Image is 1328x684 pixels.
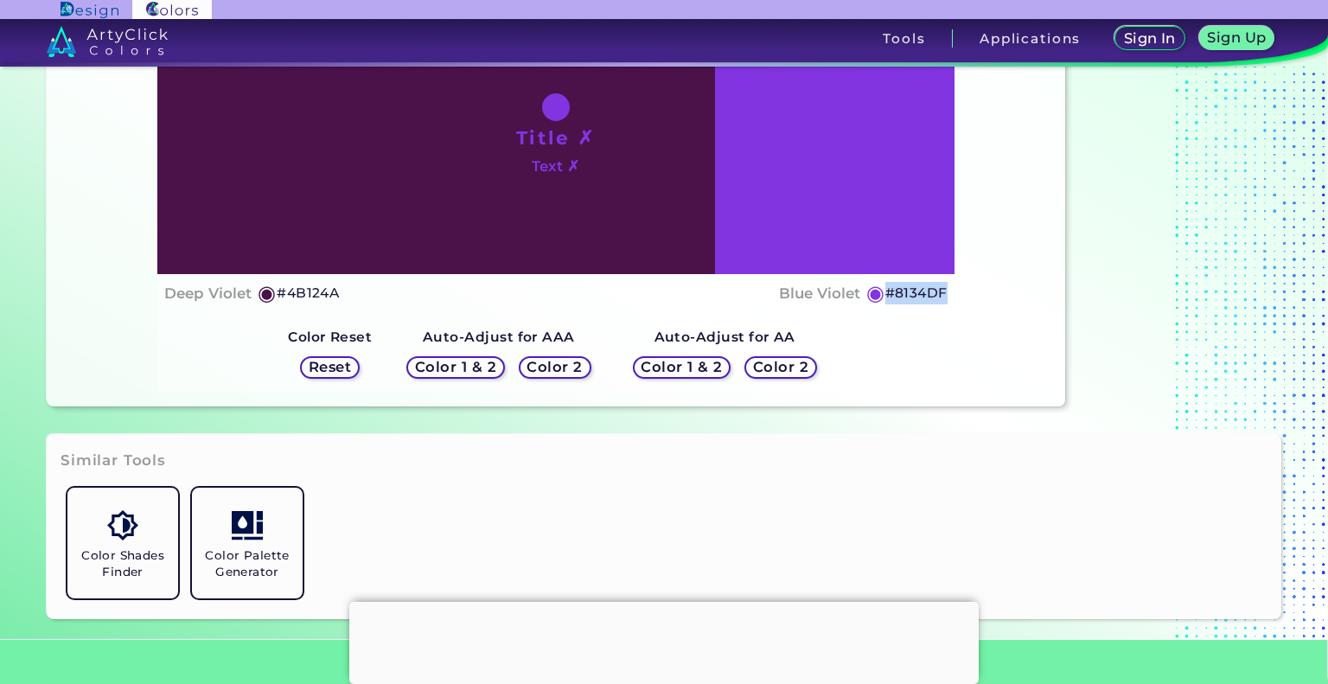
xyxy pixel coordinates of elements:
[232,510,262,540] img: icon_col_pal_col.svg
[866,283,885,304] h5: ◉
[1210,31,1264,44] h5: Sign Up
[164,281,252,306] h4: Deep Violet
[1118,28,1181,49] a: Sign In
[756,361,806,374] h5: Color 2
[61,2,118,18] img: ArtyClick Design logo
[277,282,339,304] h5: #4B124A
[185,481,310,605] a: Color Palette Generator
[516,125,596,150] h1: Title ✗
[258,283,277,304] h5: ◉
[532,154,579,179] h4: Text ✗
[980,32,1081,45] h3: Applications
[47,26,169,57] img: logo_artyclick_colors_white.svg
[530,361,580,374] h5: Color 2
[288,329,372,345] strong: Color Reset
[61,481,185,605] a: Color Shades Finder
[107,510,137,540] img: icon_color_shades.svg
[419,361,493,374] h5: Color 1 & 2
[1127,32,1173,45] h5: Sign In
[883,32,925,45] h3: Tools
[645,361,718,374] h5: Color 1 & 2
[779,281,860,306] h4: Blue Violet
[310,361,349,374] h5: Reset
[199,547,296,580] h5: Color Palette Generator
[349,602,979,680] iframe: Advertisement
[423,329,575,345] strong: Auto-Adjust for AAA
[654,329,795,345] strong: Auto-Adjust for AA
[1203,28,1271,49] a: Sign Up
[74,547,171,580] h5: Color Shades Finder
[885,282,948,304] h5: #8134DF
